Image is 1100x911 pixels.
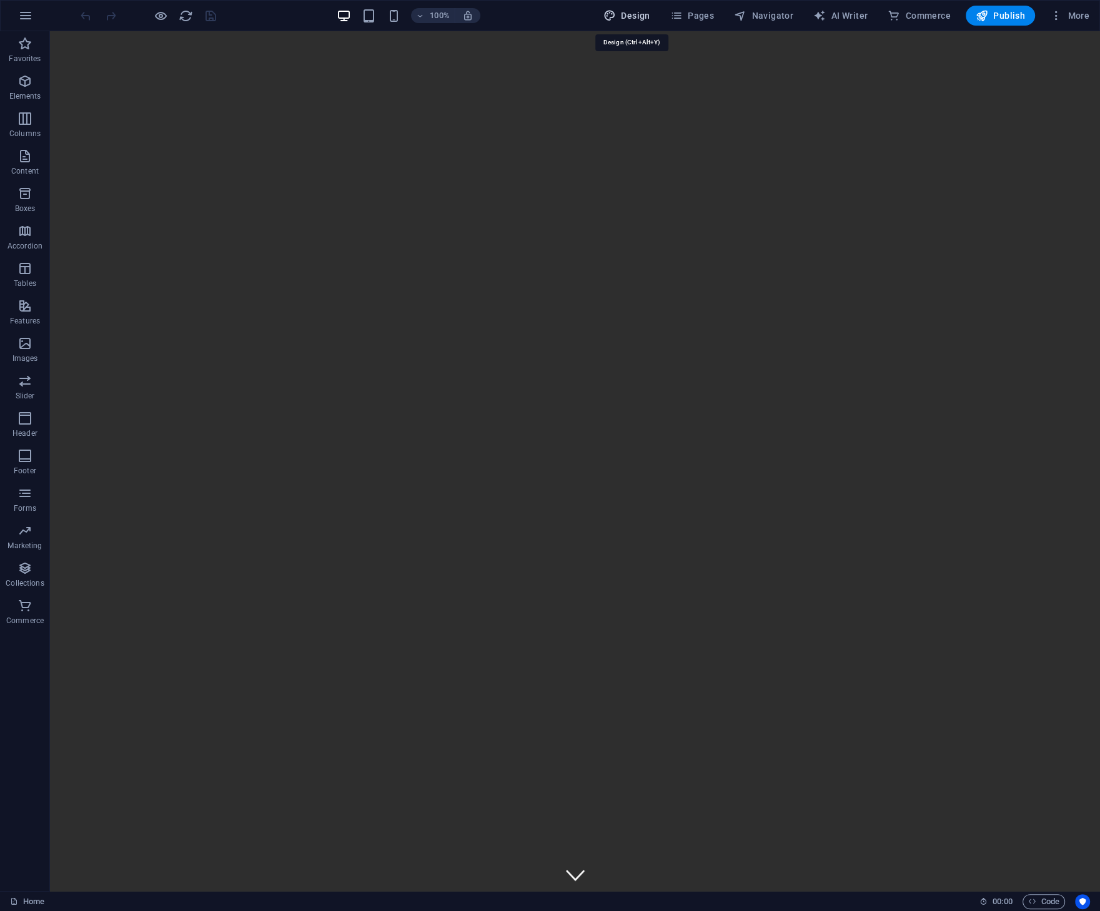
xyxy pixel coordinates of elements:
[411,8,455,23] button: 100%
[12,428,37,438] p: Header
[883,6,956,26] button: Commerce
[7,241,42,251] p: Accordion
[462,10,473,21] i: On resize automatically adjust zoom level to fit chosen device.
[729,6,798,26] button: Navigator
[670,9,714,22] span: Pages
[9,129,41,139] p: Columns
[179,9,193,23] i: Reload page
[14,278,36,288] p: Tables
[15,204,36,214] p: Boxes
[734,9,793,22] span: Navigator
[9,91,41,101] p: Elements
[1001,897,1003,906] span: :
[153,8,168,23] button: Click here to leave preview mode and continue editing
[808,6,873,26] button: AI Writer
[12,353,38,363] p: Images
[14,466,36,476] p: Footer
[603,9,650,22] span: Design
[966,6,1035,26] button: Publish
[10,894,44,909] a: Click to cancel selection. Double-click to open Pages
[1028,894,1059,909] span: Code
[178,8,193,23] button: reload
[6,616,44,626] p: Commerce
[16,391,35,401] p: Slider
[1075,894,1090,909] button: Usercentrics
[11,166,39,176] p: Content
[1023,894,1065,909] button: Code
[813,9,868,22] span: AI Writer
[979,894,1013,909] h6: Session time
[665,6,719,26] button: Pages
[1045,6,1094,26] button: More
[1050,9,1089,22] span: More
[976,9,1025,22] span: Publish
[430,8,450,23] h6: 100%
[598,6,655,26] button: Design
[7,541,42,551] p: Marketing
[14,503,36,513] p: Forms
[10,316,40,326] p: Features
[9,54,41,64] p: Favorites
[6,578,44,588] p: Collections
[888,9,951,22] span: Commerce
[993,894,1012,909] span: 00 00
